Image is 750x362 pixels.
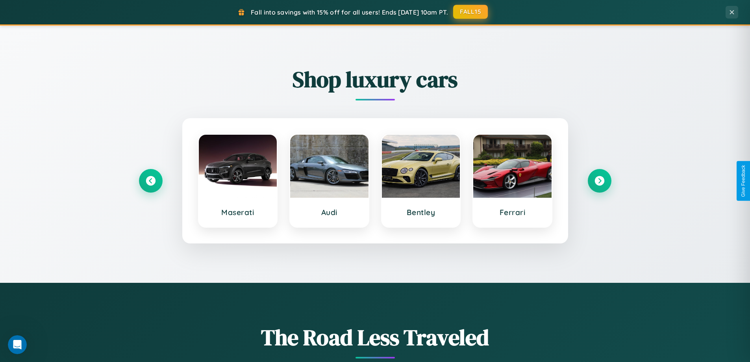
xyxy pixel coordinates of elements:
[741,165,746,197] div: Give Feedback
[139,64,611,95] h2: Shop luxury cars
[298,208,361,217] h3: Audi
[481,208,544,217] h3: Ferrari
[390,208,452,217] h3: Bentley
[453,5,488,19] button: FALL15
[251,8,448,16] span: Fall into savings with 15% off for all users! Ends [DATE] 10am PT.
[207,208,269,217] h3: Maserati
[8,335,27,354] iframe: Intercom live chat
[139,322,611,353] h1: The Road Less Traveled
